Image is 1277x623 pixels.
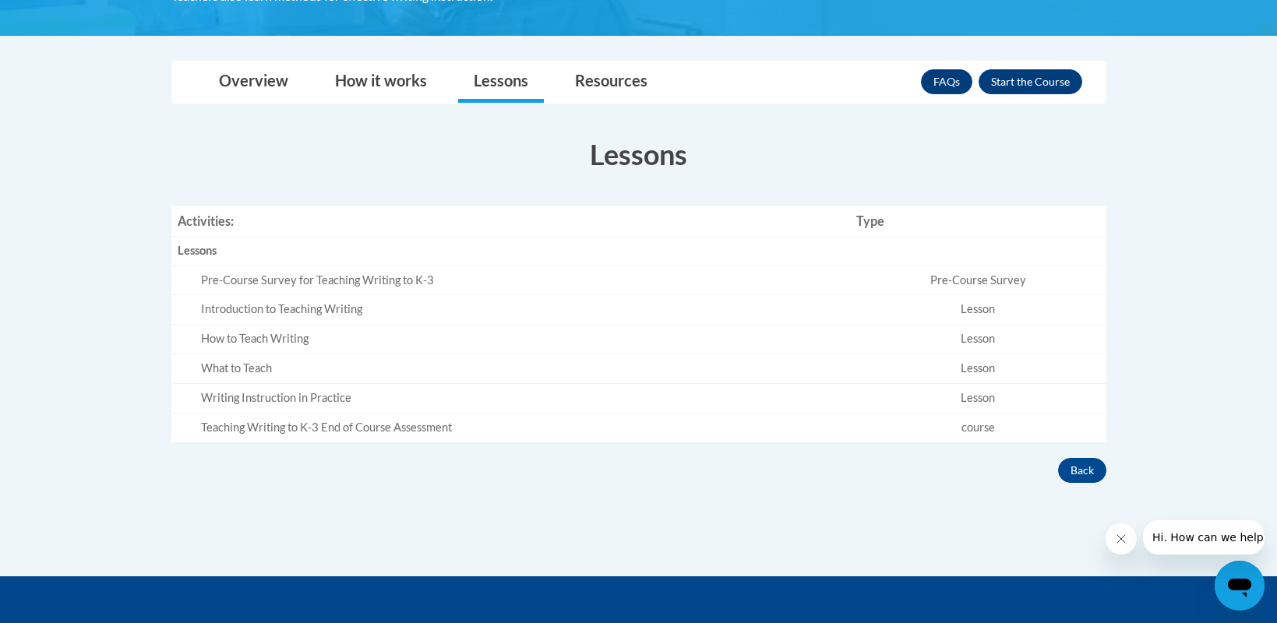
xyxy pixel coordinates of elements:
th: Activities: [171,206,850,237]
div: Writing Instruction in Practice [201,390,844,407]
iframe: Button to launch messaging window [1215,561,1265,611]
td: Pre-Course Survey [850,266,1106,295]
div: Pre-Course Survey for Teaching Writing to K-3 [201,273,844,289]
iframe: Close message [1106,523,1137,554]
h3: Lessons [171,135,1106,174]
iframe: Message from company [1143,520,1265,554]
div: Introduction to Teaching Writing [201,301,844,318]
div: Lessons [178,243,844,259]
a: FAQs [921,69,972,94]
span: Hi. How can we help? [9,11,126,23]
a: Overview [203,62,304,103]
td: Lesson [850,325,1106,354]
div: Teaching Writing to K-3 End of Course Assessment [201,420,844,436]
td: course [850,414,1106,442]
td: Lesson [850,354,1106,384]
button: Enroll [979,69,1082,94]
a: Resources [559,62,663,103]
div: How to Teach Writing [201,331,844,347]
button: Back [1058,458,1106,483]
td: Lesson [850,295,1106,325]
a: Lessons [458,62,544,103]
th: Type [850,206,1106,237]
div: What to Teach [201,361,844,377]
td: Lesson [850,384,1106,414]
a: How it works [319,62,443,103]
